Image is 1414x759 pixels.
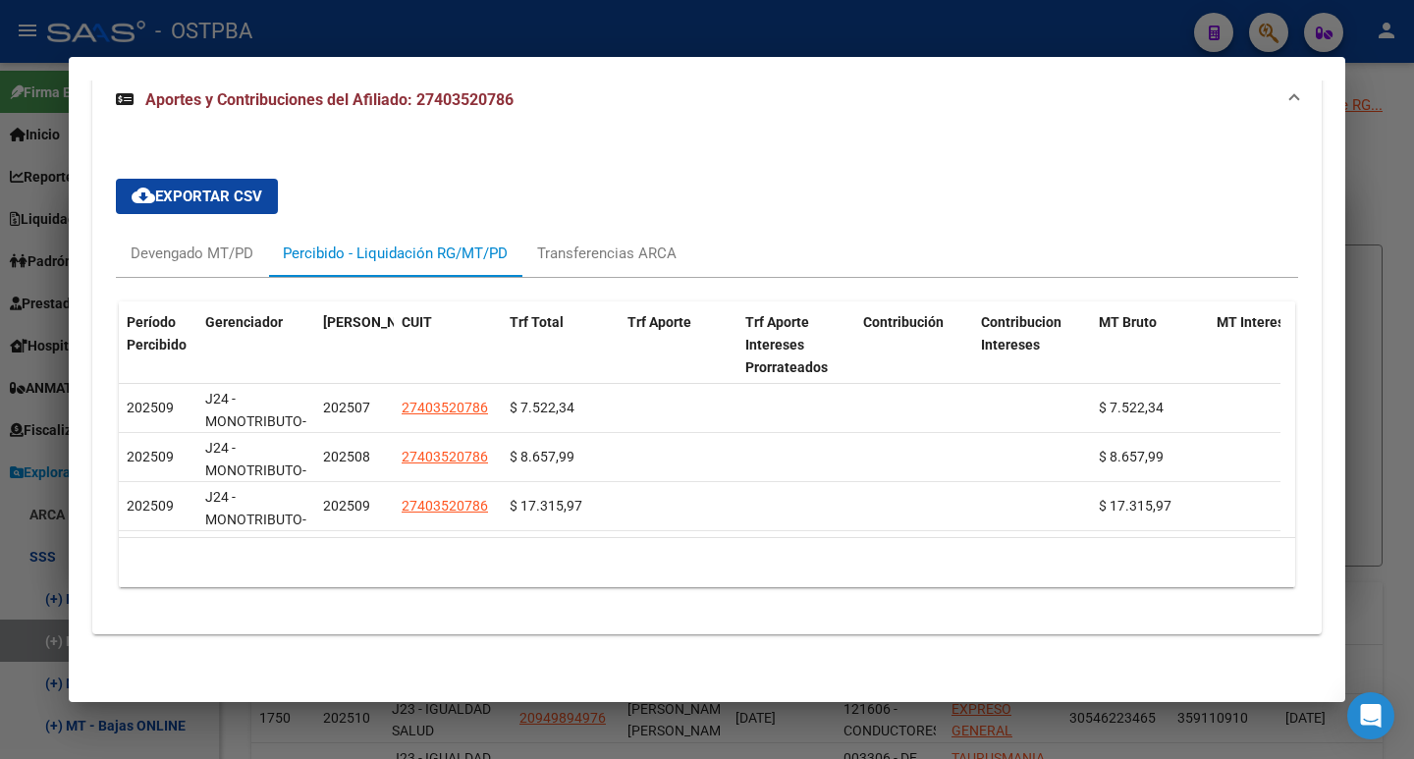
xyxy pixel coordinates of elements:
span: Trf Total [510,314,564,330]
span: 27403520786 [402,449,488,464]
mat-expansion-panel-header: Aportes y Contribuciones del Afiliado: 27403520786 [92,69,1322,132]
span: 202508 [323,449,370,464]
span: [PERSON_NAME] [323,314,429,330]
mat-icon: cloud_download [132,184,155,207]
span: 27403520786 [402,400,488,415]
button: Exportar CSV [116,179,278,214]
span: $ 7.522,34 [510,400,574,415]
span: J24 - MONOTRIBUTO-IGUALDAD SALUD-PRENSA [205,440,306,522]
div: Percibido - Liquidación RG/MT/PD [283,243,508,264]
span: 202509 [127,449,174,464]
span: MT Bruto [1099,314,1157,330]
datatable-header-cell: Período Percibido [119,301,197,388]
span: 27403520786 [402,498,488,514]
span: 202509 [127,400,174,415]
span: $ 17.315,97 [510,498,582,514]
div: Open Intercom Messenger [1347,692,1394,739]
datatable-header-cell: Trf Total [502,301,620,388]
span: 202509 [127,498,174,514]
datatable-header-cell: Trf Aporte [620,301,737,388]
div: Devengado MT/PD [131,243,253,264]
span: CUIT [402,314,432,330]
span: Aportes y Contribuciones del Afiliado: 27403520786 [145,90,514,109]
span: Trf Aporte [627,314,691,330]
span: Contribucion Intereses [981,314,1061,352]
span: Gerenciador [205,314,283,330]
datatable-header-cell: Gerenciador [197,301,315,388]
div: Aportes y Contribuciones del Afiliado: 27403520786 [92,132,1322,634]
span: $ 8.657,99 [1099,449,1164,464]
datatable-header-cell: Período Devengado [315,301,394,388]
datatable-header-cell: Contribucion Intereses [973,301,1091,388]
datatable-header-cell: Trf Aporte Intereses Prorrateados [737,301,855,388]
span: Período Percibido [127,314,187,352]
span: $ 8.657,99 [510,449,574,464]
datatable-header-cell: CUIT [394,301,502,388]
span: J24 - MONOTRIBUTO-IGUALDAD SALUD-PRENSA [205,391,306,473]
datatable-header-cell: Contribución [855,301,973,388]
div: Transferencias ARCA [537,243,677,264]
datatable-header-cell: MT Bruto [1091,301,1209,388]
span: J24 - MONOTRIBUTO-IGUALDAD SALUD-PRENSA [205,489,306,571]
datatable-header-cell: MT Intereses [1209,301,1327,388]
span: Exportar CSV [132,188,262,205]
span: 202507 [323,400,370,415]
span: $ 17.315,97 [1099,498,1171,514]
span: 202509 [323,498,370,514]
span: Trf Aporte Intereses Prorrateados [745,314,828,375]
span: $ 7.522,34 [1099,400,1164,415]
span: Contribución [863,314,944,330]
span: MT Intereses [1217,314,1299,330]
